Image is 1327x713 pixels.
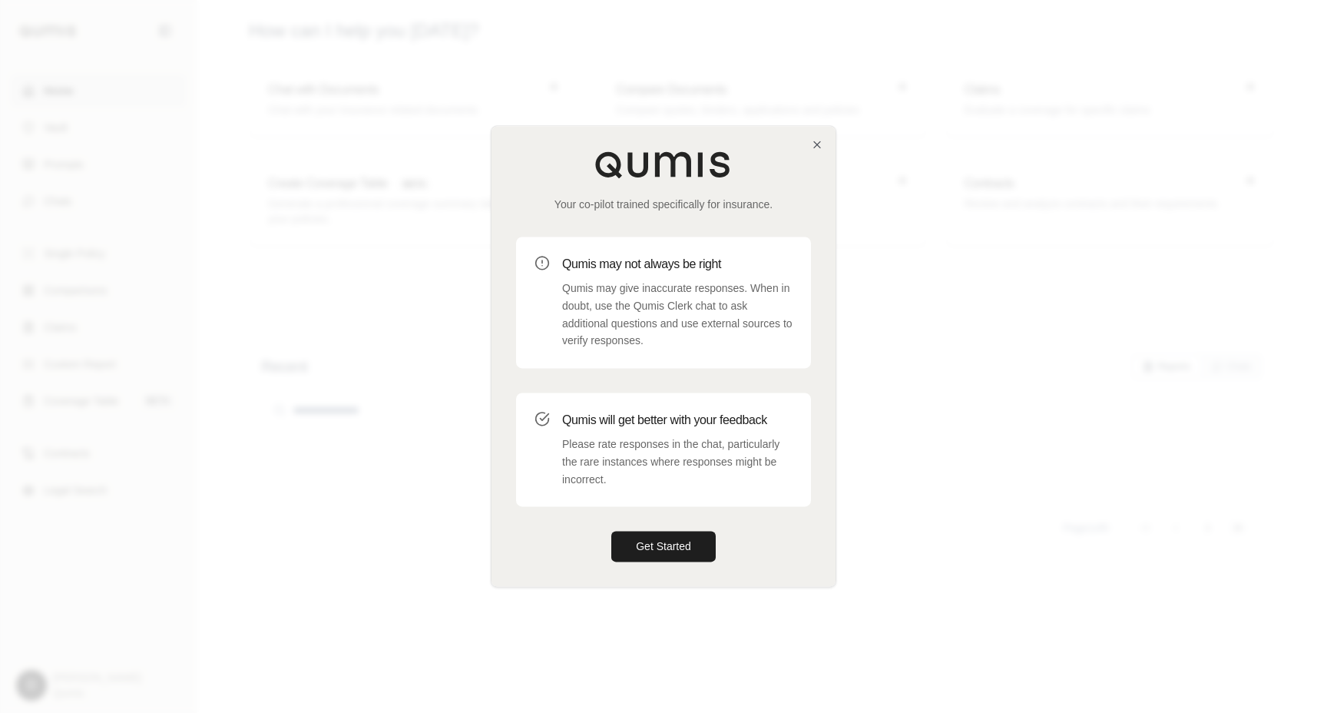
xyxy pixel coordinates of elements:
[562,411,793,429] h3: Qumis will get better with your feedback
[562,436,793,488] p: Please rate responses in the chat, particularly the rare instances where responses might be incor...
[562,255,793,274] h3: Qumis may not always be right
[516,197,811,212] p: Your co-pilot trained specifically for insurance.
[594,151,733,178] img: Qumis Logo
[562,280,793,350] p: Qumis may give inaccurate responses. When in doubt, use the Qumis Clerk chat to ask additional qu...
[611,532,716,562] button: Get Started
